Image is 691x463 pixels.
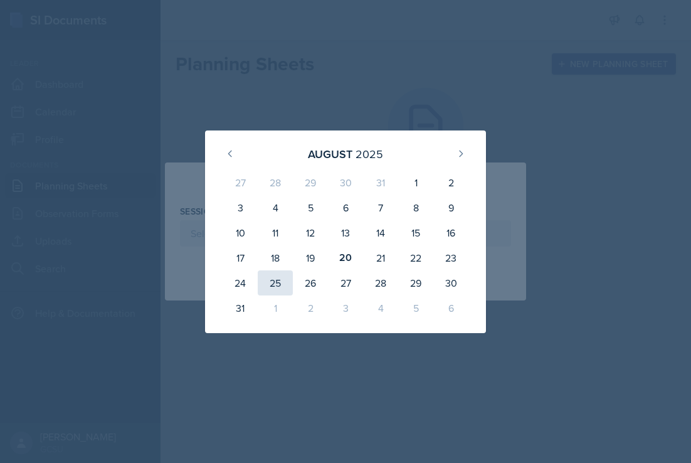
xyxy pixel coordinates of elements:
[258,270,293,295] div: 25
[398,245,433,270] div: 22
[363,270,398,295] div: 28
[363,295,398,321] div: 4
[433,270,468,295] div: 30
[223,270,258,295] div: 24
[363,170,398,195] div: 31
[398,195,433,220] div: 8
[433,295,468,321] div: 6
[293,270,328,295] div: 26
[328,195,363,220] div: 6
[398,295,433,321] div: 5
[258,170,293,195] div: 28
[363,220,398,245] div: 14
[398,170,433,195] div: 1
[258,195,293,220] div: 4
[258,245,293,270] div: 18
[328,295,363,321] div: 3
[433,245,468,270] div: 23
[328,270,363,295] div: 27
[328,220,363,245] div: 13
[258,295,293,321] div: 1
[308,146,352,162] div: August
[433,170,468,195] div: 2
[363,245,398,270] div: 21
[433,195,468,220] div: 9
[223,245,258,270] div: 17
[293,170,328,195] div: 29
[293,220,328,245] div: 12
[293,195,328,220] div: 5
[328,170,363,195] div: 30
[223,195,258,220] div: 3
[223,295,258,321] div: 31
[258,220,293,245] div: 11
[293,245,328,270] div: 19
[328,245,363,270] div: 20
[223,220,258,245] div: 10
[356,146,383,162] div: 2025
[398,220,433,245] div: 15
[363,195,398,220] div: 7
[293,295,328,321] div: 2
[433,220,468,245] div: 16
[398,270,433,295] div: 29
[223,170,258,195] div: 27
